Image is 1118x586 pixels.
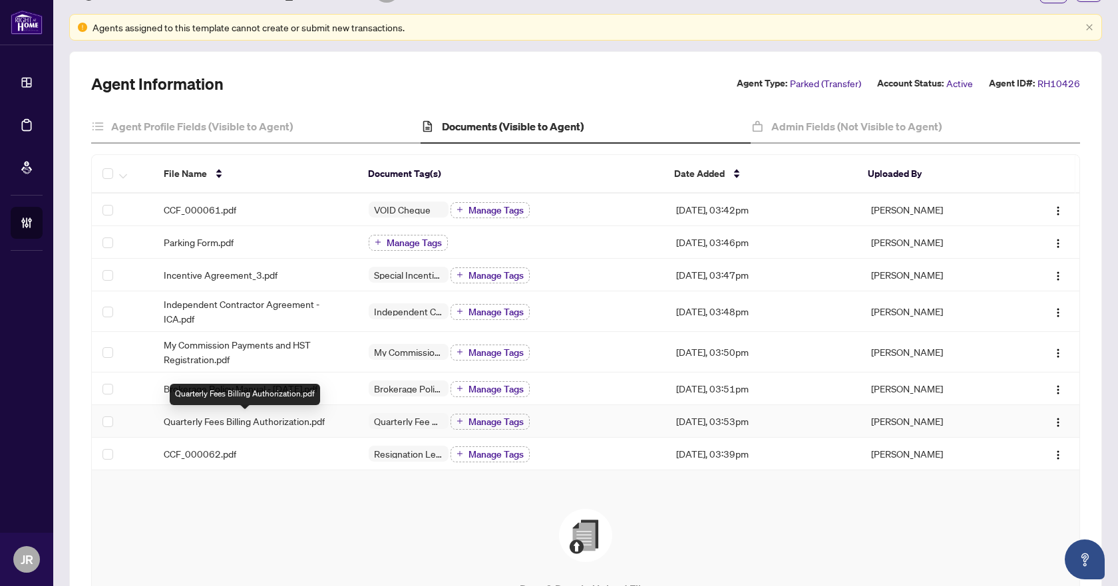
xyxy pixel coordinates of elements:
[860,226,1014,259] td: [PERSON_NAME]
[369,449,449,458] span: Resignation Letter (From previous Brokerage)
[369,347,449,357] span: My Commission Payments and HST Registration
[1047,199,1069,220] button: Logo
[665,405,860,438] td: [DATE], 03:53pm
[1053,238,1063,249] img: Logo
[369,205,436,214] span: VOID Cheque
[153,155,357,194] th: File Name
[164,267,278,282] span: Incentive Agreement_3.pdf
[877,76,944,91] label: Account Status:
[78,23,87,32] span: exclamation-circle
[1047,378,1069,399] button: Logo
[375,239,381,245] span: plus
[451,345,530,361] button: Manage Tags
[457,308,463,315] span: plus
[674,166,725,181] span: Date Added
[164,381,317,396] span: Brokerage Policy Manual - [DATE].pdf
[164,235,234,249] span: Parking Form.pdf
[164,297,347,326] span: Independent Contractor Agreement - ICA.pdf
[111,118,293,134] h4: Agent Profile Fields (Visible to Agent)
[1053,307,1063,318] img: Logo
[164,414,325,428] span: Quarterly Fees Billing Authorization.pdf
[468,348,524,357] span: Manage Tags
[857,155,1010,194] th: Uploaded By
[451,381,530,397] button: Manage Tags
[665,194,860,226] td: [DATE], 03:42pm
[387,238,442,247] span: Manage Tags
[451,446,530,462] button: Manage Tags
[369,235,448,251] button: Manage Tags
[468,307,524,317] span: Manage Tags
[860,194,1014,226] td: [PERSON_NAME]
[93,20,1080,35] div: Agents assigned to this template cannot create or submit new transactions.
[11,10,43,35] img: logo
[468,450,524,459] span: Manage Tags
[451,304,530,320] button: Manage Tags
[860,372,1014,405] td: [PERSON_NAME]
[1047,443,1069,464] button: Logo
[468,206,524,215] span: Manage Tags
[457,349,463,355] span: plus
[164,202,236,217] span: CCF_000061.pdf
[665,291,860,332] td: [DATE], 03:48pm
[170,384,320,405] div: Quarterly Fees Billing Authorization.pdf
[164,166,207,181] span: File Name
[468,417,524,426] span: Manage Tags
[91,73,224,94] h2: Agent Information
[369,416,449,426] span: Quarterly Fee Auto-Debit Authorization
[369,270,449,279] span: Special Incentive Agreement
[1053,417,1063,428] img: Logo
[457,271,463,278] span: plus
[1085,23,1093,32] button: close
[1047,301,1069,322] button: Logo
[860,259,1014,291] td: [PERSON_NAME]
[665,372,860,405] td: [DATE], 03:51pm
[946,76,973,91] span: Active
[468,384,524,394] span: Manage Tags
[442,118,584,134] h4: Documents (Visible to Agent)
[1053,384,1063,395] img: Logo
[665,332,860,372] td: [DATE], 03:50pm
[860,438,1014,470] td: [PERSON_NAME]
[1047,264,1069,285] button: Logo
[457,450,463,457] span: plus
[665,259,860,291] td: [DATE], 03:47pm
[1085,23,1093,31] span: close
[21,550,33,569] span: JR
[1047,410,1069,432] button: Logo
[559,509,612,562] img: File Upload
[457,418,463,424] span: plus
[989,76,1035,91] label: Agent ID#:
[1053,271,1063,281] img: Logo
[771,118,942,134] h4: Admin Fields (Not Visible to Agent)
[369,307,449,316] span: Independent Contractor Agreement
[860,291,1014,332] td: [PERSON_NAME]
[457,385,463,392] span: plus
[451,267,530,283] button: Manage Tags
[665,438,860,470] td: [DATE], 03:39pm
[357,155,663,194] th: Document Tag(s)
[663,155,857,194] th: Date Added
[737,76,787,91] label: Agent Type:
[468,271,524,280] span: Manage Tags
[1053,206,1063,216] img: Logo
[1065,539,1105,579] button: Open asap
[457,206,463,213] span: plus
[164,337,347,366] span: My Commission Payments and HST Registration.pdf
[860,332,1014,372] td: [PERSON_NAME]
[1047,231,1069,253] button: Logo
[1037,76,1080,91] span: RH10426
[369,384,449,393] span: Brokerage Policy Manual
[1053,348,1063,359] img: Logo
[860,405,1014,438] td: [PERSON_NAME]
[164,446,236,461] span: CCF_000062.pdf
[451,414,530,430] button: Manage Tags
[451,202,530,218] button: Manage Tags
[1053,450,1063,460] img: Logo
[665,226,860,259] td: [DATE], 03:46pm
[790,76,861,91] span: Parked (Transfer)
[1047,341,1069,363] button: Logo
